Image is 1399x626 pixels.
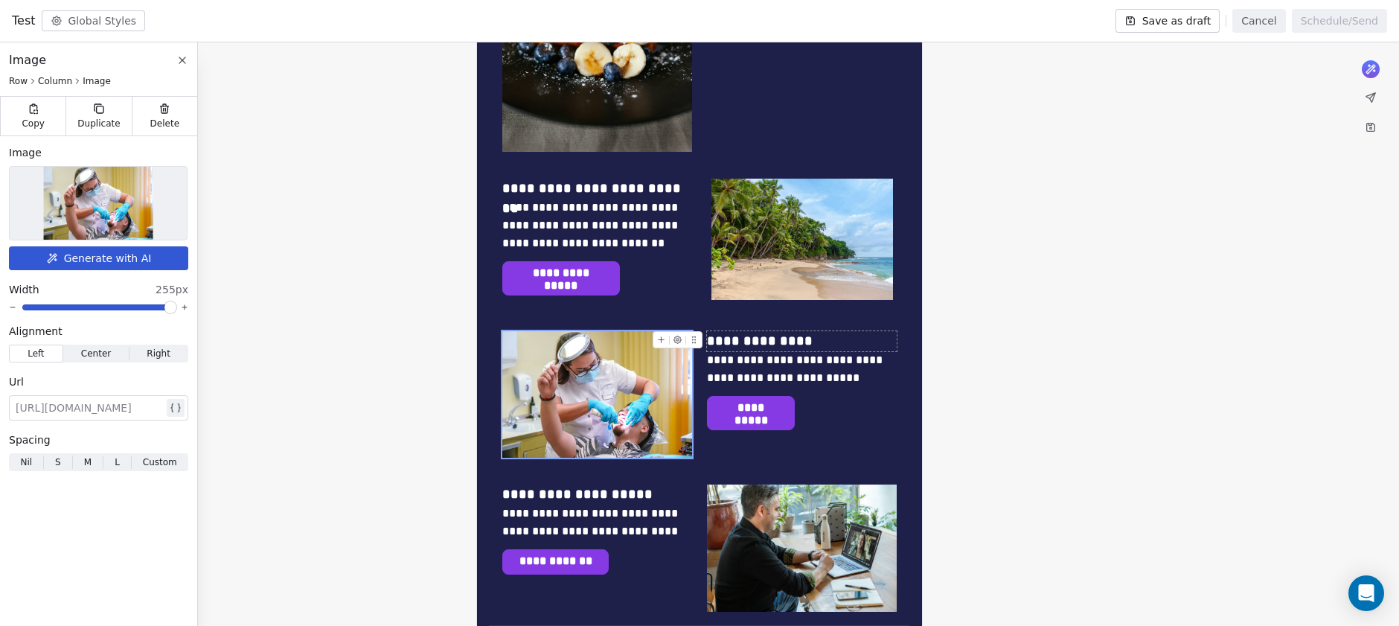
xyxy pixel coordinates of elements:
span: Image [9,145,42,160]
span: Delete [150,118,180,130]
span: Width [9,282,39,297]
span: S [55,456,61,469]
span: Url [9,374,24,389]
button: Schedule/Send [1292,9,1387,33]
span: Custom [143,456,177,469]
span: Center [81,347,111,360]
span: Image [83,75,111,87]
button: Cancel [1232,9,1285,33]
button: Save as draft [1115,9,1220,33]
span: 255px [156,282,188,297]
div: Open Intercom Messenger [1348,575,1384,611]
span: Test [12,12,36,30]
span: Column [38,75,72,87]
button: Global Styles [42,10,146,31]
span: Copy [22,118,45,130]
span: M [84,456,92,469]
span: Row [9,75,28,87]
span: Nil [20,456,32,469]
button: Generate with AI [9,246,188,270]
span: L [115,456,120,469]
span: Duplicate [77,118,120,130]
span: Alignment [9,324,63,339]
span: Spacing [9,432,51,447]
span: Image [9,51,46,69]
span: Right [147,347,170,360]
img: Selected image [44,167,153,240]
